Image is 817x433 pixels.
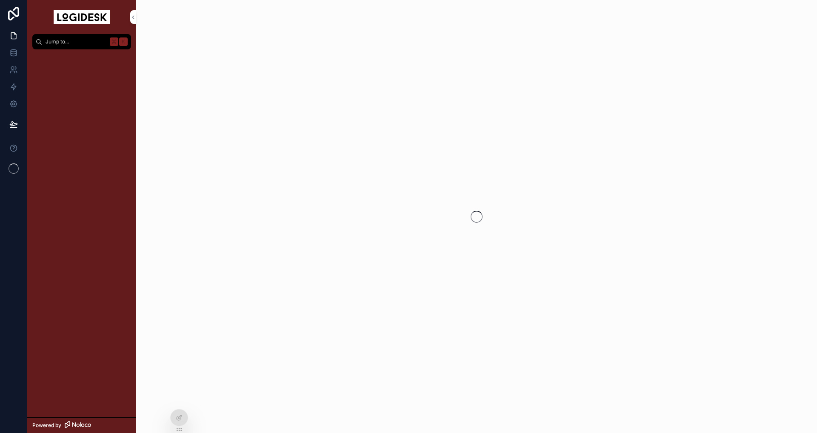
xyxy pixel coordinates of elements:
div: scrollable content [27,49,136,65]
button: Jump to...K [32,34,131,49]
a: Powered by [27,417,136,433]
span: K [120,38,127,45]
img: App logo [54,10,110,24]
span: Jump to... [46,38,106,45]
span: Powered by [32,422,61,429]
